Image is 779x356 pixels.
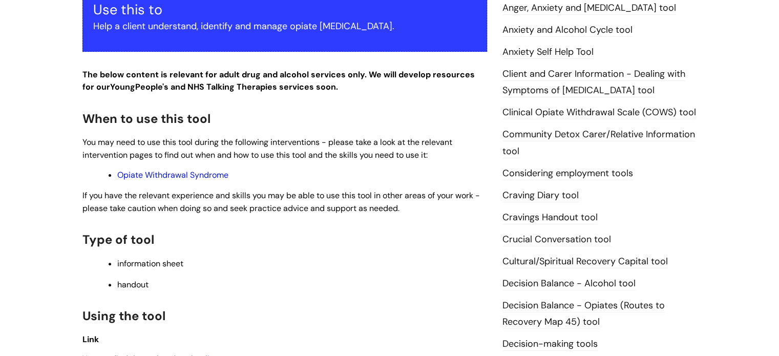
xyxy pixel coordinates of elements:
span: handout [117,279,149,290]
span: When to use this tool [82,111,210,127]
a: Cravings Handout tool [502,211,598,224]
a: Anxiety and Alcohol Cycle tool [502,24,633,37]
a: Decision Balance - Opiates (Routes to Recovery Map 45) tool [502,299,665,329]
strong: People's [135,81,169,92]
a: Cultural/Spiritual Recovery Capital tool [502,255,668,268]
span: You may need to use this tool during the following interventions - please take a look at the rele... [82,137,452,160]
a: Decision-making tools [502,338,598,351]
a: Craving Diary tool [502,189,579,202]
a: Opiate Withdrawal Syndrome [117,170,228,180]
p: Help a client understand, identify and manage opiate [MEDICAL_DATA]. [93,18,476,34]
span: Link [82,334,99,345]
a: Community Detox Carer/Relative Information tool [502,128,695,158]
a: Considering employment tools [502,167,633,180]
a: Crucial Conversation tool [502,233,611,246]
a: Clinical Opiate Withdrawal Scale (COWS) tool [502,106,696,119]
a: Decision Balance - Alcohol tool [502,277,636,290]
strong: Young [110,81,171,92]
span: information sheet [117,258,183,269]
strong: The below content is relevant for adult drug and alcohol services only. We will develop resources... [82,69,475,93]
a: Anxiety Self Help Tool [502,46,594,59]
a: Client and Carer Information - Dealing with Symptoms of [MEDICAL_DATA] tool [502,68,685,97]
span: Using the tool [82,308,165,324]
span: If you have the relevant experience and skills you may be able to use this tool in other areas of... [82,190,480,214]
span: Type of tool [82,232,154,247]
h3: Use this to [93,2,476,18]
a: Anger, Anxiety and [MEDICAL_DATA] tool [502,2,676,15]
